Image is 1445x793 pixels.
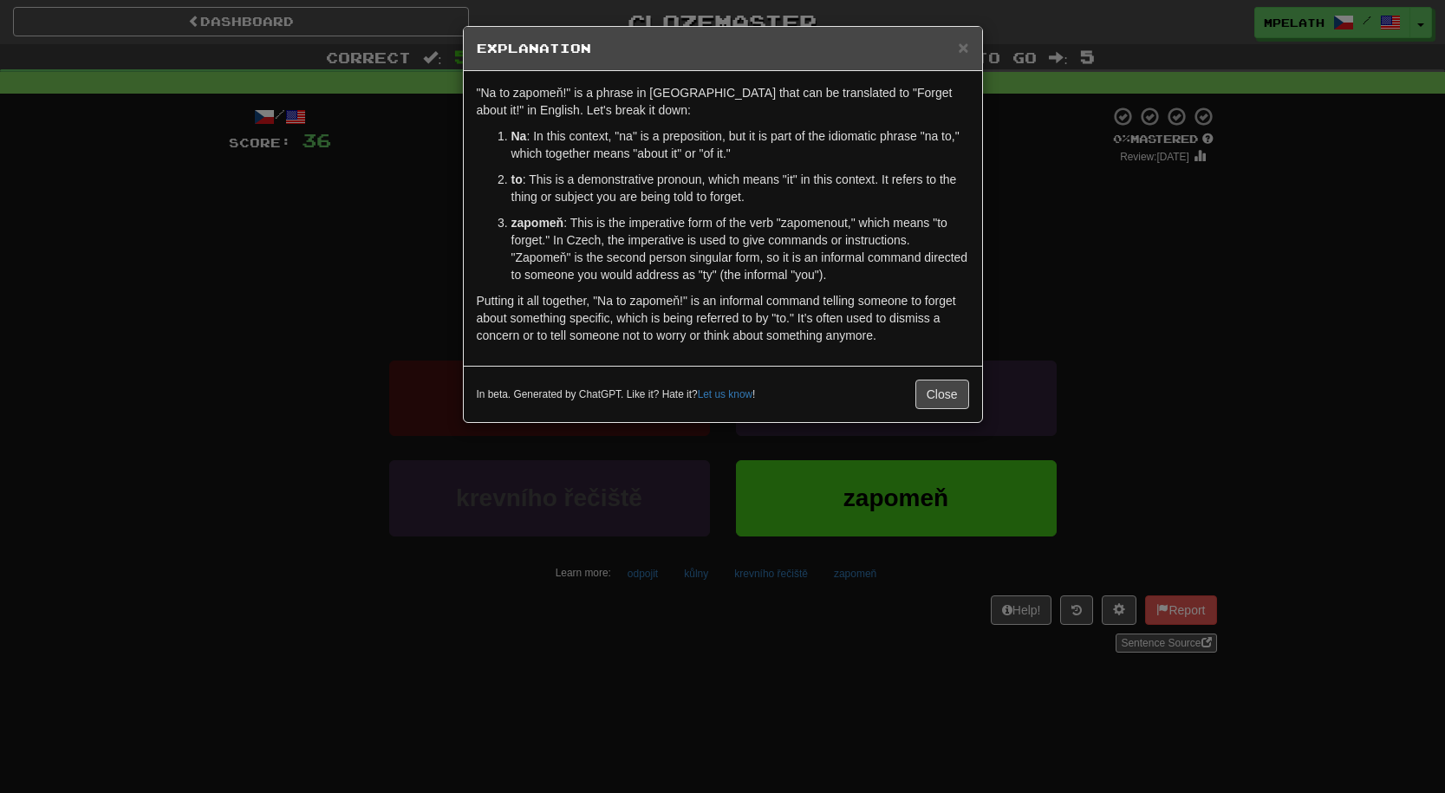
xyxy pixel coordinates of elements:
[477,292,969,344] p: Putting it all together, "Na to zapomeň!" is an informal command telling someone to forget about ...
[915,380,969,409] button: Close
[511,216,564,230] strong: zapomeň
[477,387,756,402] small: In beta. Generated by ChatGPT. Like it? Hate it? !
[477,84,969,119] p: "Na to zapomeň!" is a phrase in [GEOGRAPHIC_DATA] that can be translated to "Forget about it!" in...
[511,171,969,205] p: : This is a demonstrative pronoun, which means "it" in this context. It refers to the thing or su...
[958,38,968,56] button: Close
[511,172,523,186] strong: to
[698,388,752,400] a: Let us know
[958,37,968,57] span: ×
[511,129,527,143] strong: Na
[511,214,969,283] p: : This is the imperative form of the verb "zapomenout," which means "to forget." In Czech, the im...
[511,127,969,162] p: : In this context, "na" is a preposition, but it is part of the idiomatic phrase "na to," which t...
[477,40,969,57] h5: Explanation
